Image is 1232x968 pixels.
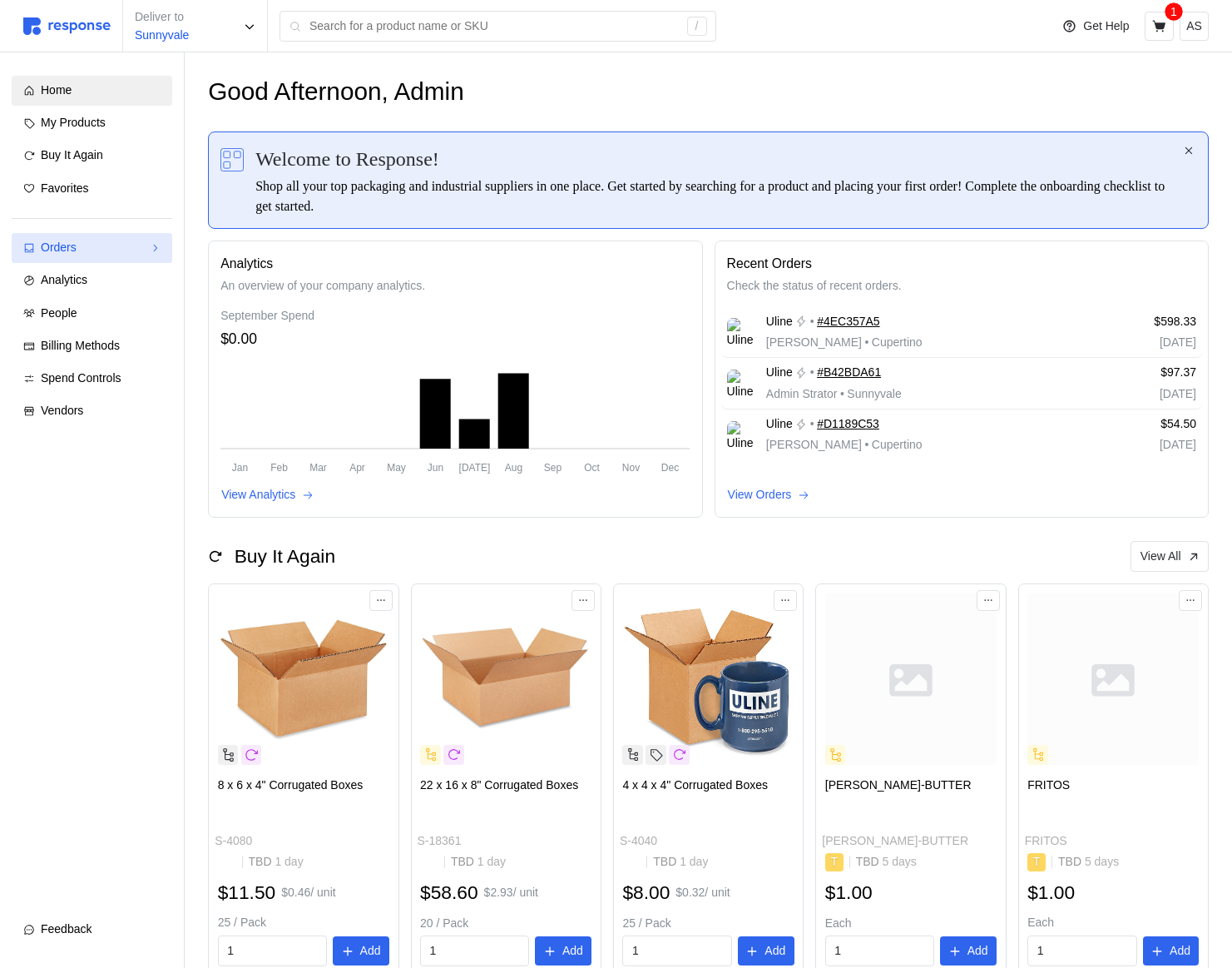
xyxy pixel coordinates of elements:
[360,942,381,961] p: Add
[622,915,794,933] p: 25 / Pack
[235,544,335,569] h2: Buy It Again
[12,299,172,329] a: People
[1027,880,1075,906] h2: $1.00
[727,485,811,505] button: View Orders
[1027,593,1199,765] img: svg%3e
[333,936,389,966] button: Add
[505,461,522,473] tspan: Aug
[862,335,872,349] span: •
[420,915,591,933] p: 20 / Pack
[41,273,87,286] span: Analytics
[738,936,794,966] button: Add
[1052,11,1139,42] button: Get Help
[810,415,814,434] p: •
[764,942,785,961] p: Add
[484,884,538,902] p: $2.93 / unit
[856,853,917,871] p: TBD
[309,12,678,42] input: Search for a product name or SKU
[41,306,77,320] span: People
[1027,778,1070,792] span: FRITOS
[810,313,814,331] p: •
[727,370,755,397] img: Uline
[12,331,172,361] a: Billing Methods
[1087,334,1196,352] p: [DATE]
[12,76,172,106] a: Home
[622,880,670,906] h2: $8.00
[208,76,464,108] h1: Good Afternoon, Admin
[879,855,917,868] span: 5 days
[12,396,172,426] a: Vendors
[1087,415,1196,434] p: $54.50
[622,593,794,765] img: S-4040
[41,922,92,936] span: Feedback
[418,832,462,851] p: S-18361
[1140,548,1181,566] p: View All
[1180,12,1209,41] button: AS
[687,17,707,37] div: /
[218,778,364,792] span: 8 x 6 x 4" Corrugated Boxes
[817,313,880,331] a: #4EC357A5
[675,884,730,902] p: $0.32 / unit
[1170,2,1177,21] p: 1
[428,461,443,473] tspan: Jun
[41,181,89,195] span: Favorites
[1058,853,1119,871] p: TBD
[727,318,755,345] img: Uline
[661,461,679,473] tspan: Dec
[255,176,1181,216] div: Shop all your top packaging and industrial suppliers in one place. Get started by searching for a...
[281,884,335,902] p: $0.46 / unit
[12,141,172,171] a: Buy It Again
[218,914,389,932] p: 25 / Pack
[220,307,690,325] div: September Spend
[622,778,768,792] span: 4 x 4 x 4" Corrugated Boxes
[12,364,172,394] a: Spend Controls
[830,853,838,871] p: T
[420,880,478,906] h2: $58.60
[309,461,327,473] tspan: Mar
[676,855,708,868] span: 1 day
[420,593,591,765] img: S-18361
[474,855,506,868] span: 1 day
[227,936,317,966] input: Qty
[940,936,997,966] button: Add
[1025,832,1067,851] p: FRITOS
[270,461,288,473] tspan: Feb
[41,371,121,385] span: Spend Controls
[41,239,143,257] div: Orders
[12,174,172,204] a: Favorites
[825,915,997,933] p: Each
[1087,385,1196,404] p: [DATE]
[1143,936,1200,966] button: Add
[535,936,591,966] button: Add
[232,461,248,473] tspan: Jan
[12,915,172,945] button: Feedback
[420,778,578,792] span: 22 x 16 x 8" Corrugated Boxes
[766,334,923,352] p: [PERSON_NAME] Cupertino
[1037,936,1127,966] input: Qty
[41,148,103,161] span: Buy It Again
[41,339,120,352] span: Billing Methods
[218,880,276,906] h2: $11.50
[215,832,252,851] p: S-4080
[12,266,172,295] a: Analytics
[834,936,924,966] input: Qty
[272,855,304,868] span: 1 day
[766,313,793,331] span: Uline
[727,277,1196,295] p: Check the status of recent orders.
[825,778,972,792] span: [PERSON_NAME]-BUTTER
[23,17,111,35] img: svg%3e
[1087,313,1196,331] p: $598.33
[1131,541,1209,573] button: View All
[766,364,793,382] span: Uline
[622,461,640,473] tspan: Nov
[1170,942,1190,961] p: Add
[727,421,755,449] img: Uline
[12,108,172,138] a: My Products
[728,486,792,504] p: View Orders
[1083,17,1129,36] p: Get Help
[1186,17,1202,36] p: AS
[562,942,583,961] p: Add
[349,461,365,473] tspan: Apr
[1087,436,1196,454] p: [DATE]
[837,387,847,400] span: •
